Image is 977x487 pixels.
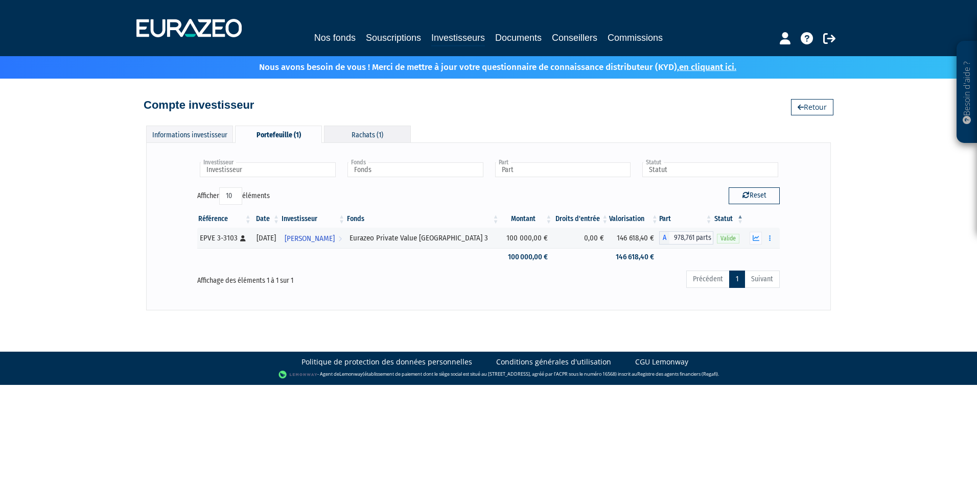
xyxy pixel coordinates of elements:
span: A [659,231,669,245]
label: Afficher éléments [197,187,270,205]
a: Nos fonds [314,31,356,45]
img: logo-lemonway.png [278,370,318,380]
p: Nous avons besoin de vous ! Merci de mettre à jour votre questionnaire de connaissance distribute... [229,59,736,74]
a: Lemonway [339,371,363,377]
div: A - Eurazeo Private Value Europe 3 [659,231,713,245]
a: Conditions générales d'utilisation [496,357,611,367]
i: [Français] Personne physique [240,235,246,241]
a: CGU Lemonway [635,357,688,367]
td: 100 000,00 € [500,248,553,266]
a: en cliquant ici. [679,62,736,72]
i: Voir l'investisseur [338,229,342,248]
th: Montant: activer pour trier la colonne par ordre croissant [500,210,553,228]
th: Statut : activer pour trier la colonne par ordre d&eacute;croissant [713,210,745,228]
div: Informations investisseur [146,126,233,142]
th: Part: activer pour trier la colonne par ordre croissant [659,210,713,228]
span: [PERSON_NAME] [285,229,335,248]
a: Documents [495,31,542,45]
div: Eurazeo Private Value [GEOGRAPHIC_DATA] 3 [350,233,497,243]
div: [DATE] [256,233,277,243]
td: 146 618,40 € [609,228,659,248]
div: - Agent de (établissement de paiement dont le siège social est situé au [STREET_ADDRESS], agréé p... [10,370,967,380]
a: 1 [729,271,745,288]
div: Rachats (1) [324,126,411,142]
td: 0,00 € [553,228,609,248]
a: Retour [791,99,833,115]
a: Politique de protection des données personnelles [301,357,472,367]
a: [PERSON_NAME] [281,228,346,248]
th: Référence : activer pour trier la colonne par ordre croissant [197,210,252,228]
a: Registre des agents financiers (Regafi) [637,371,718,377]
td: 100 000,00 € [500,228,553,248]
div: EPVE 3-3103 [200,233,249,243]
td: 146 618,40 € [609,248,659,266]
th: Date: activer pour trier la colonne par ordre croissant [252,210,281,228]
img: 1732889491-logotype_eurazeo_blanc_rvb.png [136,19,242,37]
h4: Compte investisseur [144,99,254,111]
th: Fonds: activer pour trier la colonne par ordre croissant [346,210,500,228]
a: Investisseurs [431,31,485,46]
select: Afficheréléments [219,187,242,205]
span: Valide [717,234,739,243]
th: Valorisation: activer pour trier la colonne par ordre croissant [609,210,659,228]
a: Conseillers [552,31,597,45]
span: 978,761 parts [669,231,713,245]
a: Souscriptions [366,31,421,45]
div: Affichage des éléments 1 à 1 sur 1 [197,270,431,286]
p: Besoin d'aide ? [961,46,973,138]
button: Reset [729,187,780,204]
th: Investisseur: activer pour trier la colonne par ordre croissant [281,210,346,228]
a: Commissions [608,31,663,45]
div: Portefeuille (1) [235,126,322,143]
th: Droits d'entrée: activer pour trier la colonne par ordre croissant [553,210,609,228]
